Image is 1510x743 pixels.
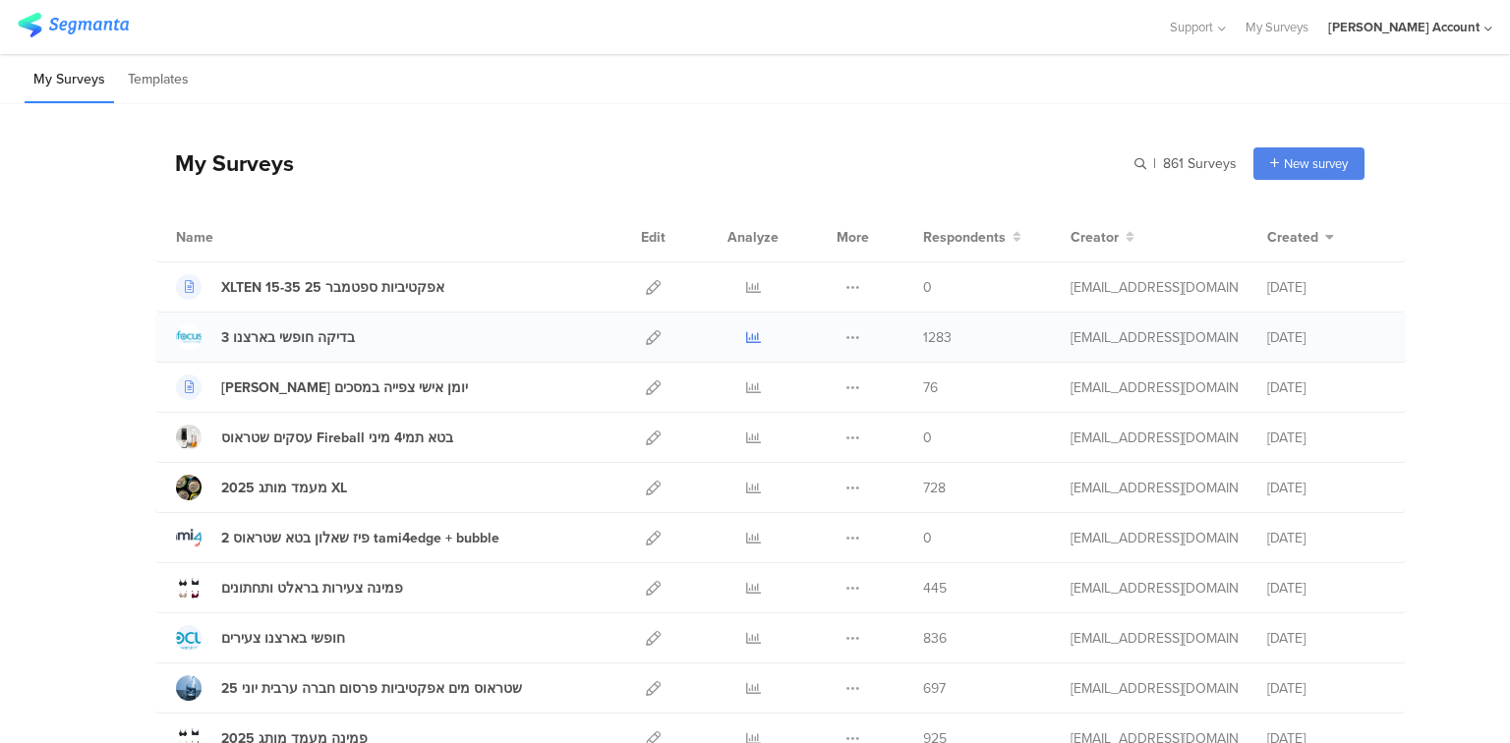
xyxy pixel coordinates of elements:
a: עסקים שטראוס Fireball בטא תמי4 מיני [176,425,453,450]
div: 2025 מעמד מותג XL [221,478,347,498]
span: Respondents [923,227,1006,248]
div: [DATE] [1267,428,1385,448]
span: 1283 [923,327,952,348]
div: [DATE] [1267,578,1385,599]
div: More [832,212,874,261]
a: שטראוס מים אפקטיביות פרסום חברה ערבית יוני 25 [176,675,522,701]
span: Support [1170,18,1213,36]
a: [PERSON_NAME] יומן אישי צפייה במסכים [176,374,468,400]
div: odelya@ifocus-r.com [1071,377,1238,398]
div: שמיר שאלון יומן אישי צפייה במסכים [221,377,468,398]
a: 2025 מעמד מותג XL [176,475,347,500]
div: odelya@ifocus-r.com [1071,277,1238,298]
span: 76 [923,377,938,398]
a: 3 בדיקה חופשי בארצנו [176,324,355,350]
div: [DATE] [1267,327,1385,348]
div: 2 פיז שאלון בטא שטראוס tami4edge + bubble [221,528,499,548]
li: Templates [119,57,198,103]
span: 861 Surveys [1163,153,1237,174]
div: [PERSON_NAME] Account [1328,18,1480,36]
div: odelya@ifocus-r.com [1071,678,1238,699]
span: 728 [923,478,946,498]
div: Analyze [724,212,783,261]
div: [DATE] [1267,528,1385,548]
span: New survey [1284,154,1348,173]
div: Edit [632,212,674,261]
a: חופשי בארצנו צעירים [176,625,345,651]
div: odelya@ifocus-r.com [1071,628,1238,649]
span: 836 [923,628,947,649]
div: 3 בדיקה חופשי בארצנו [221,327,355,348]
a: פמינה צעירות בראלט ותחתונים [176,575,403,600]
div: עסקים שטראוס Fireball בטא תמי4 מיני [221,428,453,448]
div: My Surveys [155,146,294,180]
a: 2 פיז שאלון בטא שטראוס tami4edge + bubble [176,525,499,550]
li: My Surveys [25,57,114,103]
div: פמינה צעירות בראלט ותחתונים [221,578,403,599]
span: Created [1267,227,1318,248]
div: שטראוס מים אפקטיביות פרסום חברה ערבית יוני 25 [221,678,522,699]
a: XLTEN 15-35 אפקטיביות ספטמבר 25 [176,274,444,300]
div: [DATE] [1267,377,1385,398]
div: [DATE] [1267,478,1385,498]
div: odelya@ifocus-r.com [1071,478,1238,498]
div: odelya@ifocus-r.com [1071,428,1238,448]
div: Name [176,227,294,248]
button: Created [1267,227,1334,248]
div: [DATE] [1267,628,1385,649]
img: segmanta logo [18,13,129,37]
div: odelya@ifocus-r.com [1071,528,1238,548]
button: Respondents [923,227,1021,248]
div: odelya@ifocus-r.com [1071,578,1238,599]
div: odelya@ifocus-r.com [1071,327,1238,348]
span: 0 [923,528,932,548]
span: 0 [923,428,932,448]
div: [DATE] [1267,678,1385,699]
span: 697 [923,678,946,699]
span: 0 [923,277,932,298]
span: 445 [923,578,947,599]
button: Creator [1071,227,1134,248]
span: | [1150,153,1159,174]
div: [DATE] [1267,277,1385,298]
div: XLTEN 15-35 אפקטיביות ספטמבר 25 [221,277,444,298]
span: Creator [1071,227,1119,248]
div: חופשי בארצנו צעירים [221,628,345,649]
